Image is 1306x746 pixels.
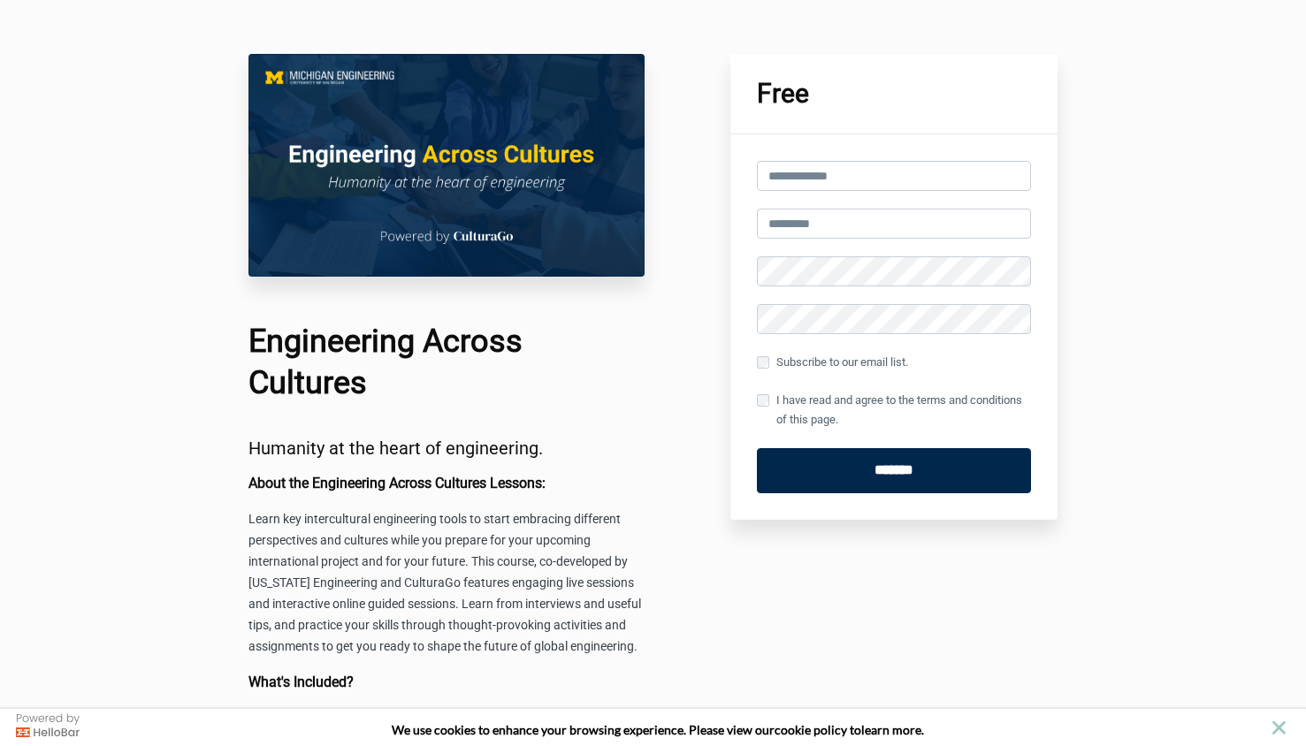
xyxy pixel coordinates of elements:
img: 02d04e1-0800-2025-a72d-d03204e05687_Course_Main_Image.png [248,54,645,277]
label: I have read and agree to the terms and conditions of this page. [757,391,1031,430]
label: Subscribe to our email list. [757,353,908,372]
button: close [1268,717,1290,739]
b: About the Engineering Across Cultures Lessons: [248,475,546,491]
span: We use cookies to enhance your browsing experience. Please view our [392,722,775,737]
b: What's Included? [248,674,354,690]
strong: to [850,722,861,737]
span: Learn key intercultural engineering tools to start embracing different perspectives and cultures ... [248,512,641,653]
span: Humanity at the heart of engineering. [248,438,543,459]
input: Subscribe to our email list. [757,356,769,369]
a: cookie policy [775,722,847,737]
span: learn more. [861,722,924,737]
h1: Engineering Across Cultures [248,321,645,404]
input: I have read and agree to the terms and conditions of this page. [757,394,769,407]
h1: Free [757,80,1031,107]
